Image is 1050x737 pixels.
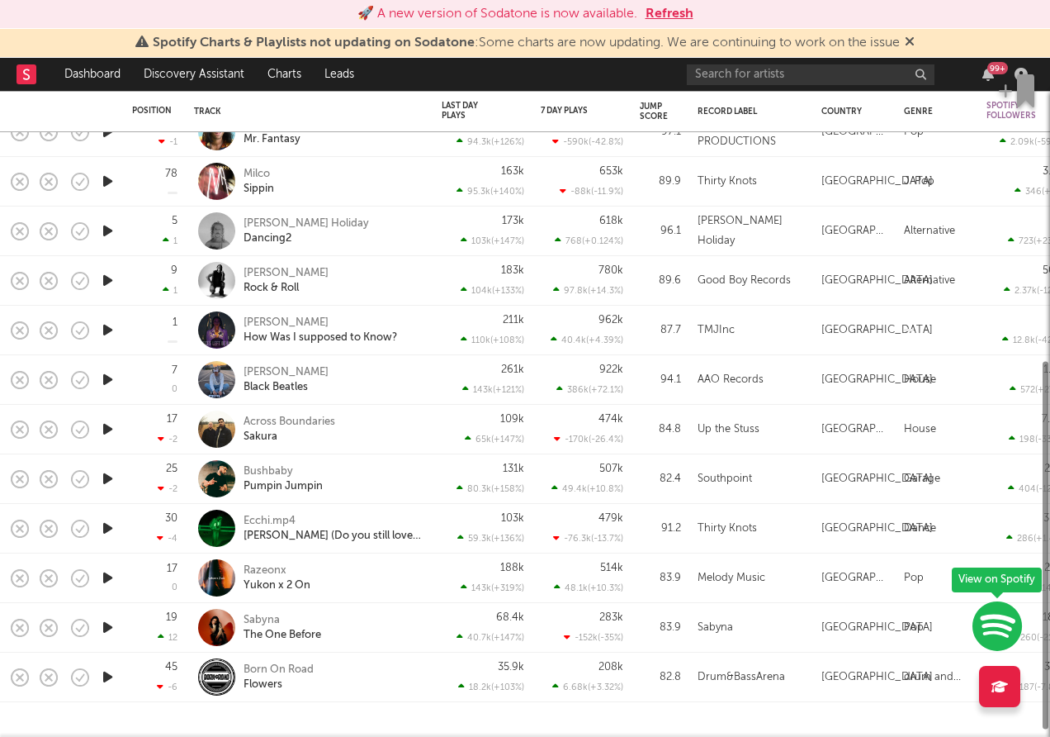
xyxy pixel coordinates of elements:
[905,36,915,50] span: Dismiss
[244,216,369,231] div: [PERSON_NAME] Holiday
[501,513,524,524] div: 103k
[244,663,314,678] div: Born On Road
[158,136,177,147] div: -1
[821,618,933,638] div: [GEOGRAPHIC_DATA]
[552,136,623,147] div: -590k ( -42.8 % )
[461,235,524,246] div: 103k ( +147 % )
[496,612,524,623] div: 68.4k
[158,483,177,494] div: -2
[244,281,329,296] div: Rock & Roll
[640,618,681,638] div: 83.9
[541,106,598,116] div: 7 Day Plays
[821,107,879,116] div: Country
[244,415,335,445] a: Across BoundariesSakura
[313,58,366,91] a: Leads
[556,384,623,395] div: 386k ( +72.1 % )
[500,414,524,425] div: 109k
[157,533,177,544] div: -4
[698,107,797,116] div: Record Label
[244,380,329,395] div: Black Beatles
[244,330,397,345] div: How Was I supposed to Know?
[442,101,499,121] div: Last Day Plays
[986,101,1044,121] div: Spotify Followers
[244,613,321,643] a: SabynaThe One Before
[821,420,887,440] div: [GEOGRAPHIC_DATA]
[904,668,970,687] div: drum and bass
[244,464,323,479] div: Bushbaby
[646,4,693,24] button: Refresh
[551,483,623,494] div: 49.4k ( +10.8 % )
[461,335,524,345] div: 110k ( +108 % )
[502,216,524,226] div: 173k
[698,321,735,340] div: TMJInc
[153,36,475,50] span: Spotify Charts & Playlists not updating on Sodatone
[462,384,524,395] div: 143k ( +121 % )
[244,182,274,197] div: Sippin
[640,102,668,121] div: Jump Score
[904,370,936,390] div: House
[554,434,623,445] div: -170k ( -26.4 % )
[904,568,924,588] div: Pop
[503,315,524,326] div: 211k
[256,58,313,91] a: Charts
[244,266,329,281] div: [PERSON_NAME]
[456,186,524,197] div: 95.3k ( +140 % )
[552,682,623,692] div: 6.68k ( +3.32 % )
[821,321,933,340] div: [GEOGRAPHIC_DATA]
[244,529,421,544] div: [PERSON_NAME] (Do you still love me?)
[904,420,936,440] div: House
[821,568,887,588] div: [GEOGRAPHIC_DATA]
[171,265,177,276] div: 9
[244,514,421,544] a: Ecchi.mp4[PERSON_NAME] (Do you still love me?)
[698,271,791,291] div: Good Boy Records
[244,316,397,330] div: [PERSON_NAME]
[564,632,623,643] div: -152k ( -35 % )
[132,106,172,116] div: Position
[821,172,933,192] div: [GEOGRAPHIC_DATA]
[244,316,397,345] a: [PERSON_NAME]How Was I supposed to Know?
[599,166,623,177] div: 653k
[461,285,524,296] div: 104k ( +133 % )
[904,221,955,241] div: Alternative
[640,321,681,340] div: 87.7
[167,563,177,574] div: 17
[904,469,940,489] div: Garage
[166,464,177,474] div: 25
[598,315,623,326] div: 962k
[465,434,524,445] div: 65k ( +147 % )
[904,172,934,192] div: J-Pop
[244,415,335,430] div: Across Boundaries
[456,632,524,643] div: 40.7k ( +147 % )
[166,612,177,623] div: 19
[952,568,1042,592] div: View on Spotify
[598,513,623,524] div: 479k
[158,434,177,445] div: -2
[821,221,887,241] div: [GEOGRAPHIC_DATA]
[244,563,310,593] a: RazeonxYukon x 2 On
[244,167,274,182] div: Milco
[244,563,310,578] div: Razeonx
[244,578,310,593] div: Yukon x 2 On
[244,479,323,494] div: Pumpin Jumpin
[500,563,524,573] div: 188k
[172,365,177,376] div: 7
[554,582,623,593] div: 48.1k ( +10.3 % )
[158,632,177,643] div: 12
[173,317,177,328] div: 1
[165,169,177,179] div: 78
[244,663,314,692] a: Born On RoadFlowers
[461,582,524,593] div: 143k ( +319 % )
[244,167,274,197] a: MilcoSippin
[640,172,681,192] div: 89.9
[640,519,681,539] div: 91.2
[698,172,757,192] div: Thirty Knots
[244,628,321,643] div: The One Before
[698,519,757,539] div: Thirty Knots
[821,519,933,539] div: [GEOGRAPHIC_DATA]
[244,678,314,692] div: Flowers
[244,216,369,246] a: [PERSON_NAME] HolidayDancing2
[904,107,962,116] div: Genre
[244,365,329,395] a: [PERSON_NAME]Black Beatles
[501,265,524,276] div: 183k
[598,414,623,425] div: 474k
